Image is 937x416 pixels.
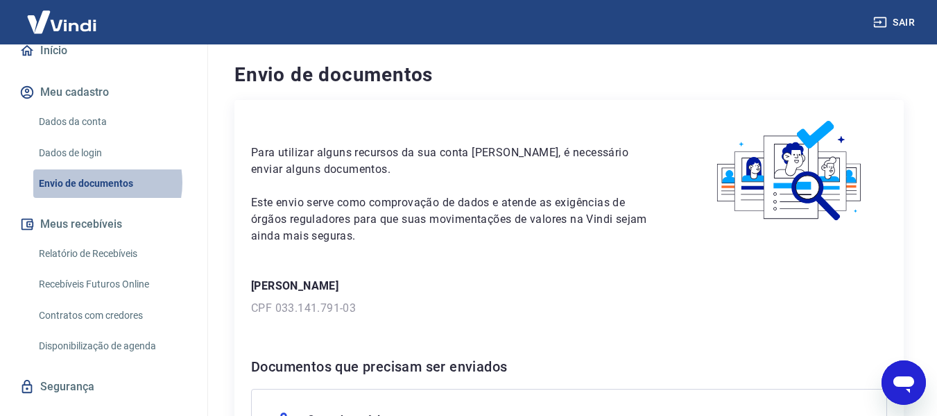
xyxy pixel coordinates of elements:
p: [PERSON_NAME] [251,278,887,294]
p: Este envio serve como comprovação de dados e atende as exigências de órgãos reguladores para que ... [251,194,660,244]
iframe: Botão para abrir a janela de mensagens [882,360,926,405]
button: Meus recebíveis [17,209,191,240]
a: Disponibilização de agenda [33,332,191,360]
p: CPF 033.141.791-03 [251,300,887,317]
a: Relatório de Recebíveis [33,240,191,268]
button: Meu cadastro [17,77,191,108]
img: Vindi [17,1,107,43]
h6: Documentos que precisam ser enviados [251,356,887,378]
img: waiting_documents.41d9841a9773e5fdf392cede4d13b617.svg [694,117,887,226]
a: Contratos com credores [33,301,191,330]
a: Dados da conta [33,108,191,136]
a: Segurança [17,372,191,402]
p: Para utilizar alguns recursos da sua conta [PERSON_NAME], é necessário enviar alguns documentos. [251,144,660,178]
a: Recebíveis Futuros Online [33,270,191,299]
h4: Envio de documentos [234,61,904,89]
a: Envio de documentos [33,169,191,198]
button: Sair [870,10,920,35]
a: Início [17,35,191,66]
a: Dados de login [33,139,191,167]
